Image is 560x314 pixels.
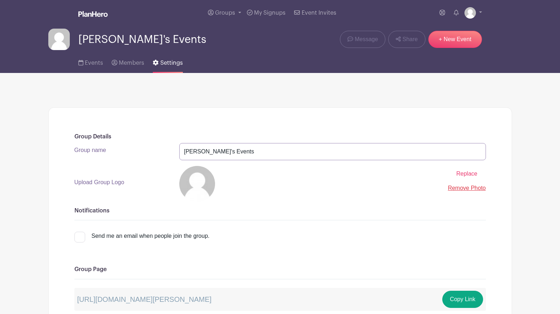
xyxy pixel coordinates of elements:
[464,7,476,19] img: default-ce2991bfa6775e67f084385cd625a349d9dcbb7a52a09fb2fda1e96e2d18dcdb.png
[74,133,486,140] h6: Group Details
[153,50,182,73] a: Settings
[254,10,286,16] span: My Signups
[74,266,486,273] h6: Group Page
[388,31,425,48] a: Share
[77,294,212,305] p: [URL][DOMAIN_NAME][PERSON_NAME]
[78,34,206,45] span: [PERSON_NAME]'s Events
[48,29,70,50] img: default-ce2991bfa6775e67f084385cd625a349d9dcbb7a52a09fb2fda1e96e2d18dcdb.png
[160,60,183,66] span: Settings
[340,31,385,48] a: Message
[428,31,482,48] a: + New Event
[119,60,144,66] span: Members
[179,166,215,202] img: default-ce2991bfa6775e67f084385cd625a349d9dcbb7a52a09fb2fda1e96e2d18dcdb.png
[302,10,336,16] span: Event Invites
[448,185,486,191] a: Remove Photo
[403,35,418,44] span: Share
[355,35,378,44] span: Message
[85,60,103,66] span: Events
[74,146,106,154] label: Group name
[92,232,210,240] div: Send me an email when people join the group.
[78,11,108,17] img: logo_white-6c42ec7e38ccf1d336a20a19083b03d10ae64f83f12c07503d8b9e83406b4c7d.svg
[74,178,125,187] label: Upload Group Logo
[74,207,486,214] h6: Notifications
[215,10,235,16] span: Groups
[442,291,483,308] button: Copy Link
[78,50,103,73] a: Events
[456,171,477,177] span: Replace
[112,50,144,73] a: Members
